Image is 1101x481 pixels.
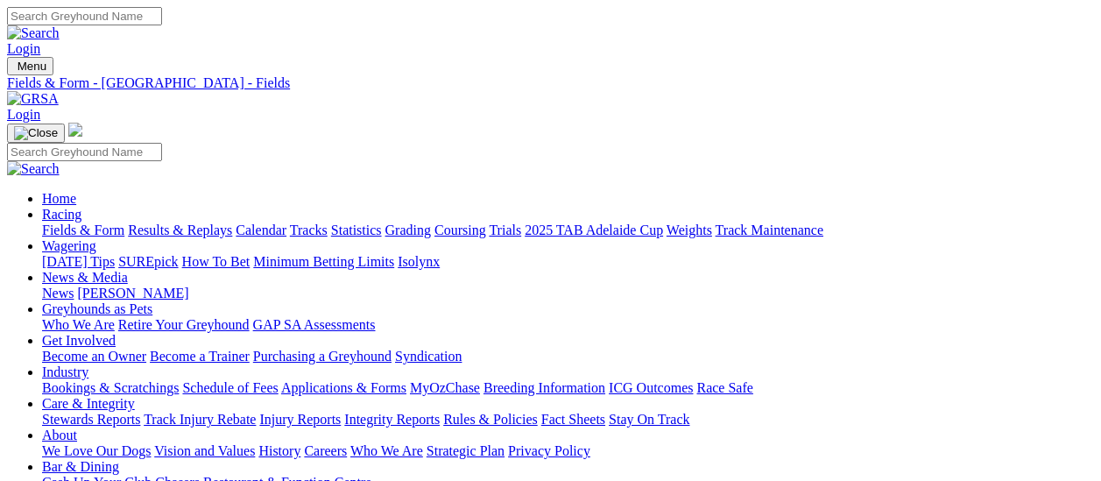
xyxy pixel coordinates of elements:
a: Track Maintenance [716,223,823,237]
a: How To Bet [182,254,251,269]
a: Become an Owner [42,349,146,364]
a: Racing [42,207,81,222]
a: Wagering [42,238,96,253]
div: Get Involved [42,349,1094,364]
a: About [42,428,77,442]
a: Privacy Policy [508,443,590,458]
a: GAP SA Assessments [253,317,376,332]
img: Search [7,25,60,41]
a: Login [7,107,40,122]
a: MyOzChase [410,380,480,395]
a: [DATE] Tips [42,254,115,269]
a: Rules & Policies [443,412,538,427]
a: Industry [42,364,88,379]
a: Track Injury Rebate [144,412,256,427]
a: Fields & Form - [GEOGRAPHIC_DATA] - Fields [7,75,1094,91]
a: Bookings & Scratchings [42,380,179,395]
a: Fact Sheets [541,412,605,427]
a: Isolynx [398,254,440,269]
a: News & Media [42,270,128,285]
input: Search [7,143,162,161]
a: [PERSON_NAME] [77,286,188,301]
a: Home [42,191,76,206]
a: Results & Replays [128,223,232,237]
a: Login [7,41,40,56]
img: Close [14,126,58,140]
img: GRSA [7,91,59,107]
a: We Love Our Dogs [42,443,151,458]
a: Get Involved [42,333,116,348]
div: Greyhounds as Pets [42,317,1094,333]
a: Syndication [395,349,462,364]
a: Care & Integrity [42,396,135,411]
a: Schedule of Fees [182,380,278,395]
a: Race Safe [696,380,752,395]
span: Menu [18,60,46,73]
a: Breeding Information [483,380,605,395]
a: History [258,443,300,458]
a: Coursing [434,223,486,237]
a: Strategic Plan [427,443,505,458]
a: Who We Are [42,317,115,332]
div: Industry [42,380,1094,396]
a: Weights [667,223,712,237]
a: Retire Your Greyhound [118,317,250,332]
button: Toggle navigation [7,57,53,75]
div: News & Media [42,286,1094,301]
img: logo-grsa-white.png [68,123,82,137]
button: Toggle navigation [7,124,65,143]
a: Trials [489,223,521,237]
a: Fields & Form [42,223,124,237]
a: Calendar [236,223,286,237]
img: Search [7,161,60,177]
a: Statistics [331,223,382,237]
div: Wagering [42,254,1094,270]
a: Applications & Forms [281,380,406,395]
a: Become a Trainer [150,349,250,364]
div: Care & Integrity [42,412,1094,428]
div: About [42,443,1094,459]
a: Purchasing a Greyhound [253,349,392,364]
a: ICG Outcomes [609,380,693,395]
a: News [42,286,74,301]
a: Who We Are [350,443,423,458]
div: Racing [42,223,1094,238]
a: Stewards Reports [42,412,140,427]
a: Tracks [290,223,328,237]
a: Minimum Betting Limits [253,254,394,269]
a: Greyhounds as Pets [42,301,152,316]
input: Search [7,7,162,25]
a: Vision and Values [154,443,255,458]
a: Integrity Reports [344,412,440,427]
a: SUREpick [118,254,178,269]
a: Stay On Track [609,412,689,427]
a: Careers [304,443,347,458]
a: Injury Reports [259,412,341,427]
a: Grading [385,223,431,237]
a: Bar & Dining [42,459,119,474]
a: 2025 TAB Adelaide Cup [525,223,663,237]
